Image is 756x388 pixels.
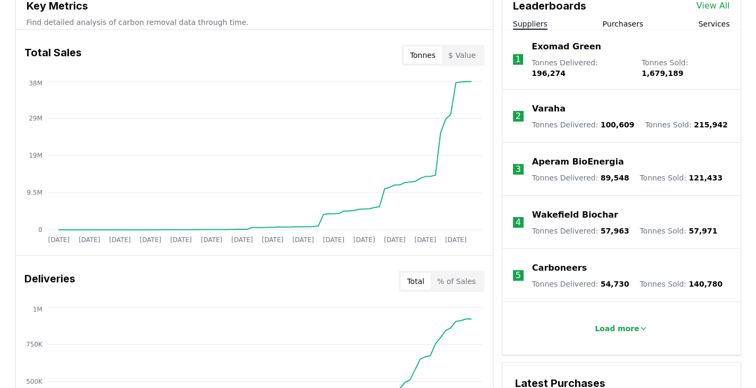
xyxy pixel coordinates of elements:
span: 1,679,189 [641,69,683,77]
tspan: [DATE] [48,236,69,244]
button: Purchasers [603,19,644,29]
button: Suppliers [513,19,548,29]
p: Tonnes Delivered : [532,279,629,289]
span: 196,274 [532,69,566,77]
span: 215,942 [694,120,728,129]
tspan: 0 [38,226,42,234]
span: 89,548 [601,174,629,182]
tspan: [DATE] [292,236,314,244]
tspan: [DATE] [353,236,375,244]
tspan: [DATE] [262,236,283,244]
p: 2 [516,110,521,123]
p: Tonnes Sold : [640,173,723,183]
span: 54,730 [601,280,629,288]
tspan: [DATE] [79,236,100,244]
tspan: 9.5M [27,189,42,196]
tspan: [DATE] [140,236,161,244]
a: Exomad Green [532,40,601,53]
span: 100,609 [601,120,635,129]
p: Tonnes Delivered : [532,226,629,236]
button: Load more [586,318,656,339]
p: Find detailed analysis of carbon removal data through time. [27,17,482,28]
tspan: [DATE] [170,236,192,244]
p: 5 [516,269,521,282]
a: Varaha [532,102,566,115]
p: Tonnes Delivered : [532,173,629,183]
button: % of Sales [431,273,482,290]
tspan: 38M [29,80,42,87]
span: 121,433 [689,174,723,182]
span: 57,971 [689,227,717,235]
p: 1 [515,53,520,66]
button: $ Value [442,47,482,64]
p: Tonnes Sold : [640,279,723,289]
p: 4 [516,216,521,229]
tspan: 19M [29,152,42,159]
p: Load more [595,323,639,334]
tspan: [DATE] [201,236,222,244]
p: 3 [516,163,521,176]
p: Tonnes Delivered : [532,119,635,130]
h3: Total Sales [24,45,82,66]
tspan: [DATE] [384,236,405,244]
tspan: [DATE] [109,236,131,244]
button: Tonnes [404,47,442,64]
button: Services [698,19,729,29]
span: 140,780 [689,280,723,288]
p: Tonnes Sold : [641,57,729,79]
p: Tonnes Sold : [640,226,717,236]
a: Carboneers [532,262,587,274]
tspan: 750K [26,341,43,348]
tspan: [DATE] [445,236,466,244]
p: Tonnes Sold : [645,119,728,130]
tspan: 1M [33,306,42,313]
tspan: 29M [29,115,42,122]
button: Total [401,273,431,290]
p: Tonnes Delivered : [532,57,631,79]
a: Aperam BioEnergia [532,156,624,168]
span: 57,963 [601,227,629,235]
a: Wakefield Biochar [532,209,618,221]
tspan: 500K [26,378,43,385]
tspan: [DATE] [414,236,436,244]
tspan: [DATE] [231,236,253,244]
h3: Deliveries [24,271,75,292]
tspan: [DATE] [323,236,344,244]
